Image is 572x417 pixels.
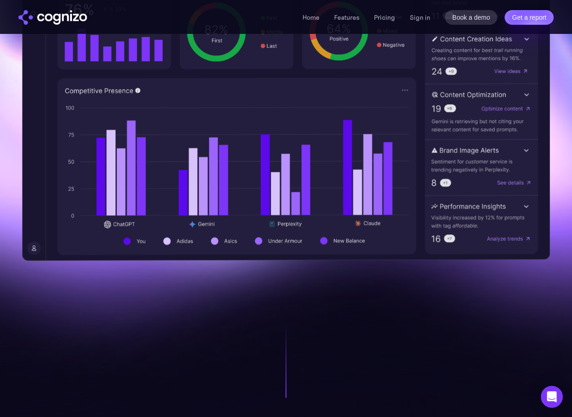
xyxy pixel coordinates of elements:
[18,10,87,25] a: home
[410,12,430,23] a: Sign in
[18,10,87,25] img: cognizo logo
[374,13,395,22] a: Pricing
[505,10,554,25] a: Get a report
[445,10,498,25] a: Book a demo
[541,386,563,408] div: Open Intercom Messenger
[334,13,359,22] a: Features
[302,13,319,22] a: Home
